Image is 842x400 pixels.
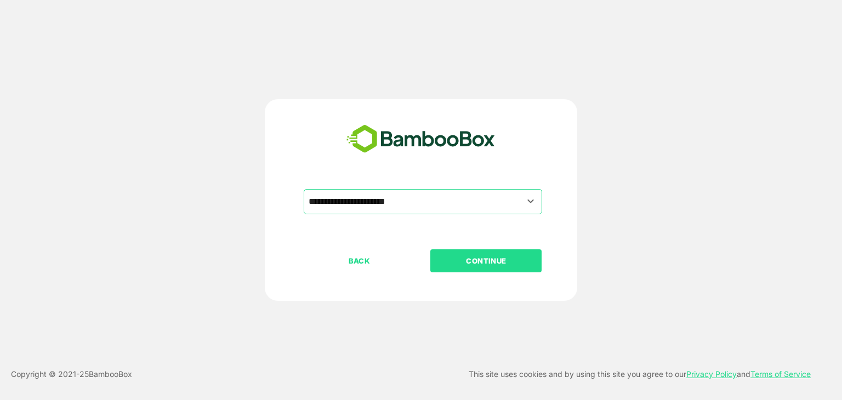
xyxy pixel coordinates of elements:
button: CONTINUE [430,249,542,272]
button: BACK [304,249,415,272]
img: bamboobox [340,121,501,157]
p: Copyright © 2021- 25 BambooBox [11,368,132,381]
a: Terms of Service [750,369,811,379]
p: This site uses cookies and by using this site you agree to our and [469,368,811,381]
button: Open [524,194,538,209]
p: CONTINUE [431,255,541,267]
a: Privacy Policy [686,369,737,379]
p: BACK [305,255,414,267]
